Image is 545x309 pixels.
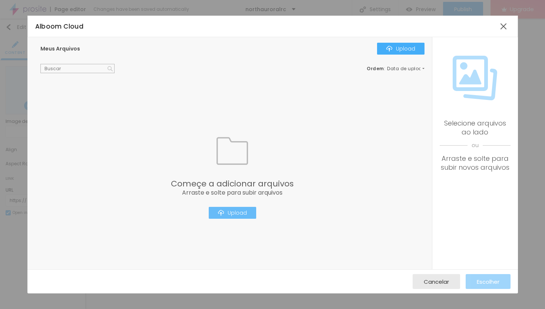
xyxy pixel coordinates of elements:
span: Alboom Cloud [35,22,84,31]
button: Escolher [466,274,511,289]
button: Cancelar [413,274,460,289]
img: Icone [108,66,113,71]
span: Data de upload [387,66,426,71]
div: : [367,66,425,71]
span: Arraste e solte para subir arquivos [171,190,294,196]
div: Upload [386,46,415,52]
img: Icone [453,56,497,100]
div: Upload [218,210,247,216]
span: Cancelar [424,279,449,285]
div: Selecione arquivos ao lado Arraste e solte para subir novos arquivos [440,119,510,172]
input: Buscar [40,64,115,74]
img: Icone [386,46,392,52]
button: IconeUpload [209,207,256,219]
button: IconeUpload [377,43,425,55]
span: Começe a adicionar arquivos [171,180,294,188]
span: Meus Arquivos [40,45,80,52]
span: Escolher [477,279,499,285]
img: Icone [217,135,248,167]
img: Icone [218,210,224,216]
span: Ordem [367,65,384,72]
span: ou [440,137,510,154]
